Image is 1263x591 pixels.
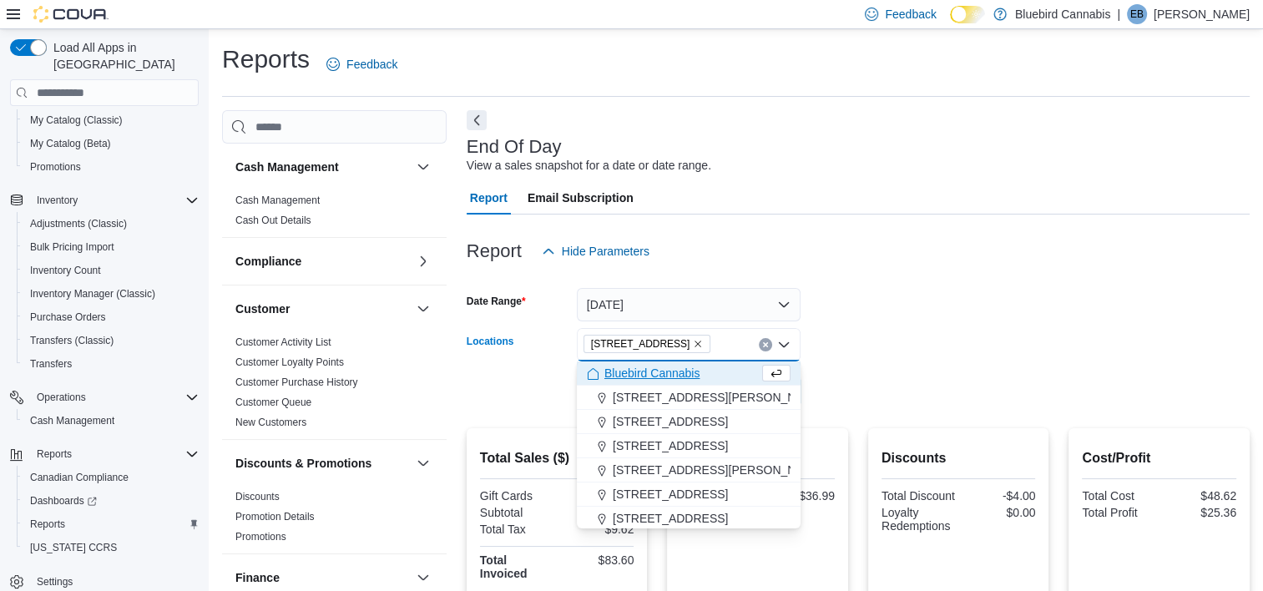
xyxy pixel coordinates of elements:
[37,447,72,461] span: Reports
[235,510,315,523] span: Promotion Details
[962,489,1035,503] div: -$4.00
[413,251,433,271] button: Compliance
[23,467,199,487] span: Canadian Compliance
[17,513,205,536] button: Reports
[577,507,801,531] button: [STREET_ADDRESS]
[17,259,205,282] button: Inventory Count
[23,284,162,304] a: Inventory Manager (Classic)
[577,386,801,410] button: [STREET_ADDRESS][PERSON_NAME]
[235,455,371,472] h3: Discounts & Promotions
[235,530,286,543] span: Promotions
[467,241,522,261] h3: Report
[30,541,117,554] span: [US_STATE] CCRS
[693,339,703,349] button: Remove 5530 Manotick Main St. from selection in this group
[3,442,205,466] button: Reports
[222,332,447,439] div: Customer
[23,514,199,534] span: Reports
[30,190,199,210] span: Inventory
[30,217,127,230] span: Adjustments (Classic)
[235,491,280,503] a: Discounts
[613,462,825,478] span: [STREET_ADDRESS][PERSON_NAME]
[23,538,199,558] span: Washington CCRS
[17,329,205,352] button: Transfers (Classic)
[23,134,199,154] span: My Catalog (Beta)
[480,506,553,519] div: Subtotal
[47,39,199,73] span: Load All Apps in [GEOGRAPHIC_DATA]
[882,448,1036,468] h2: Discounts
[560,553,634,567] div: $83.60
[30,114,123,127] span: My Catalog (Classic)
[23,214,199,234] span: Adjustments (Classic)
[413,453,433,473] button: Discounts & Promotions
[23,411,199,431] span: Cash Management
[235,396,311,409] span: Customer Queue
[235,376,358,388] a: Customer Purchase History
[235,417,306,428] a: New Customers
[1082,489,1155,503] div: Total Cost
[613,413,728,430] span: [STREET_ADDRESS]
[882,506,955,533] div: Loyalty Redemptions
[37,391,86,404] span: Operations
[577,482,801,507] button: [STREET_ADDRESS]
[23,491,104,511] a: Dashboards
[30,190,84,210] button: Inventory
[23,237,199,257] span: Bulk Pricing Import
[235,253,301,270] h3: Compliance
[467,110,487,130] button: Next
[591,336,690,352] span: [STREET_ADDRESS]
[235,569,280,586] h3: Finance
[30,414,114,427] span: Cash Management
[23,467,135,487] a: Canadian Compliance
[30,287,155,301] span: Inventory Manager (Classic)
[30,518,65,531] span: Reports
[950,23,951,24] span: Dark Mode
[17,409,205,432] button: Cash Management
[480,553,528,580] strong: Total Invoiced
[761,489,835,503] div: $36.99
[235,253,410,270] button: Compliance
[235,215,311,226] a: Cash Out Details
[17,212,205,235] button: Adjustments (Classic)
[30,311,106,324] span: Purchase Orders
[235,356,344,368] a: Customer Loyalty Points
[23,134,118,154] a: My Catalog (Beta)
[23,237,121,257] a: Bulk Pricing Import
[30,444,78,464] button: Reports
[30,471,129,484] span: Canadian Compliance
[235,416,306,429] span: New Customers
[413,568,433,588] button: Finance
[950,6,985,23] input: Dark Mode
[560,523,634,536] div: $9.62
[235,455,410,472] button: Discounts & Promotions
[235,336,331,348] a: Customer Activity List
[222,43,310,76] h1: Reports
[235,490,280,503] span: Discounts
[962,506,1035,519] div: $0.00
[467,157,711,174] div: View a sales snapshot for a date or date range.
[1130,4,1144,24] span: EB
[23,331,199,351] span: Transfers (Classic)
[23,491,199,511] span: Dashboards
[577,410,801,434] button: [STREET_ADDRESS]
[467,335,514,348] label: Locations
[17,306,205,329] button: Purchase Orders
[23,284,199,304] span: Inventory Manager (Classic)
[23,354,199,374] span: Transfers
[3,386,205,409] button: Operations
[235,336,331,349] span: Customer Activity List
[467,137,562,157] h3: End Of Day
[1163,506,1236,519] div: $25.36
[535,235,656,268] button: Hide Parameters
[23,514,72,534] a: Reports
[577,434,801,458] button: [STREET_ADDRESS]
[235,159,339,175] h3: Cash Management
[528,181,634,215] span: Email Subscription
[30,137,111,150] span: My Catalog (Beta)
[17,132,205,155] button: My Catalog (Beta)
[37,575,73,588] span: Settings
[1154,4,1250,24] p: [PERSON_NAME]
[23,214,134,234] a: Adjustments (Classic)
[222,487,447,553] div: Discounts & Promotions
[33,6,109,23] img: Cova
[320,48,404,81] a: Feedback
